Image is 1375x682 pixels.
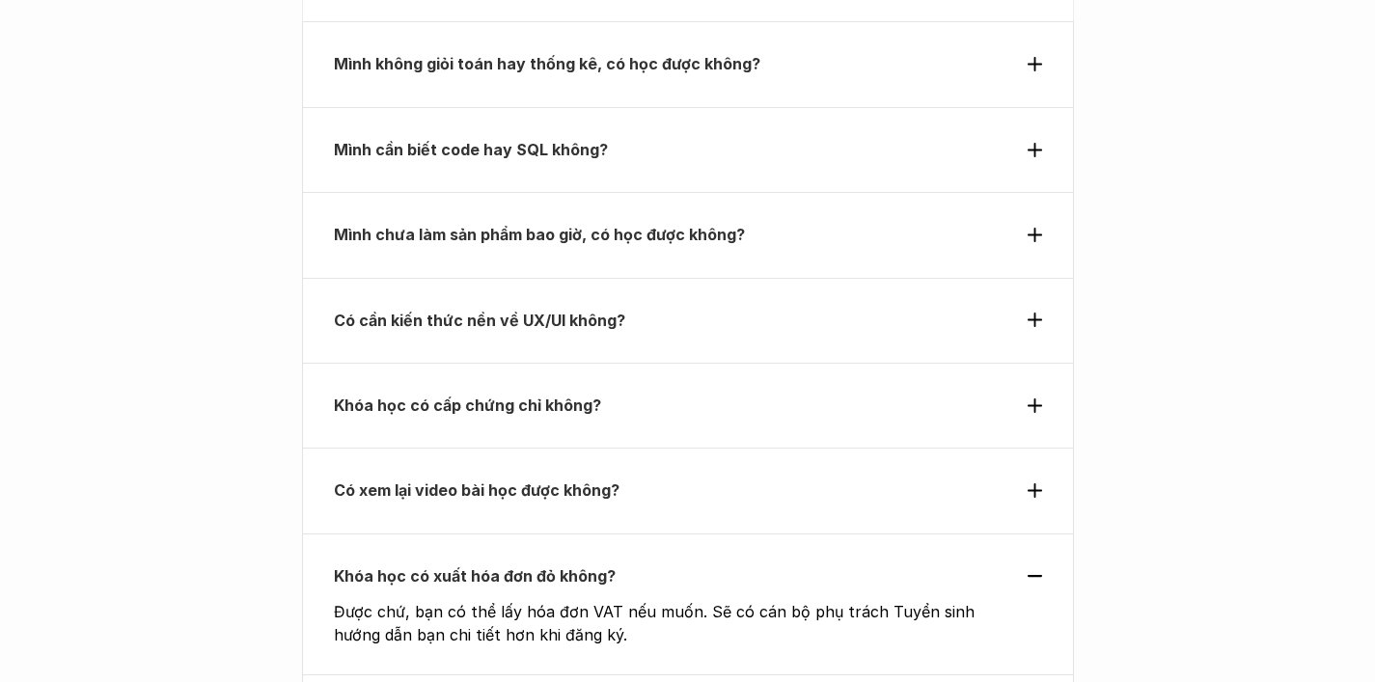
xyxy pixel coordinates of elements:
[334,54,760,73] strong: Mình không giỏi toán hay thống kê, có học được không?
[334,600,978,646] p: Được chứ, bạn có thể lấy hóa đơn VAT nếu muốn. Sẽ có cán bộ phụ trách Tuyển sinh hướng dẫn bạn ch...
[334,396,601,415] strong: Khóa học có cấp chứng chỉ không?
[334,225,745,244] strong: Mình chưa làm sản phẩm bao giờ, có học được không?
[334,140,608,159] strong: Mình cần biết code hay SQL không?
[334,311,625,330] strong: Có cần kiến thức nền về UX/UI không?
[334,566,616,586] strong: Khóa học có xuất hóa đơn đỏ không?
[334,480,619,500] strong: Có xem lại video bài học được không?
